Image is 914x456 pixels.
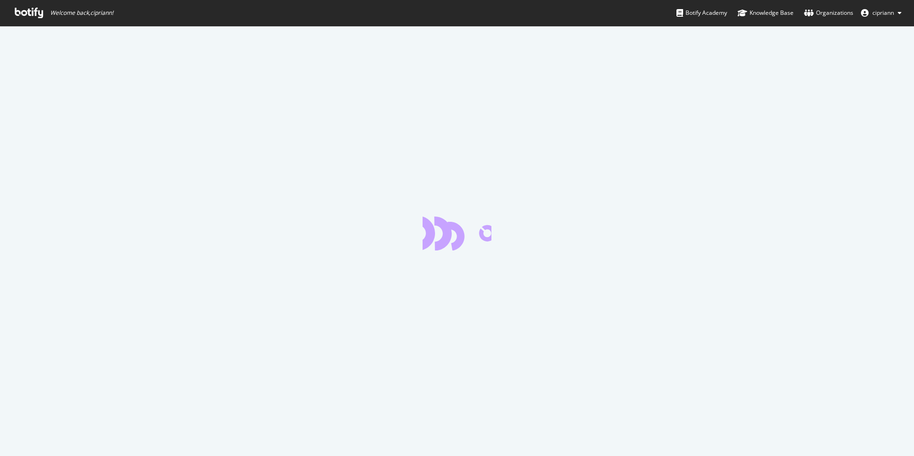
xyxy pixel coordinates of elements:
button: cipriann [853,5,909,21]
div: Botify Academy [676,8,727,18]
div: Organizations [804,8,853,18]
div: animation [423,216,491,250]
span: cipriann [872,9,894,17]
div: Knowledge Base [738,8,794,18]
span: Welcome back, cipriann ! [50,9,113,17]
